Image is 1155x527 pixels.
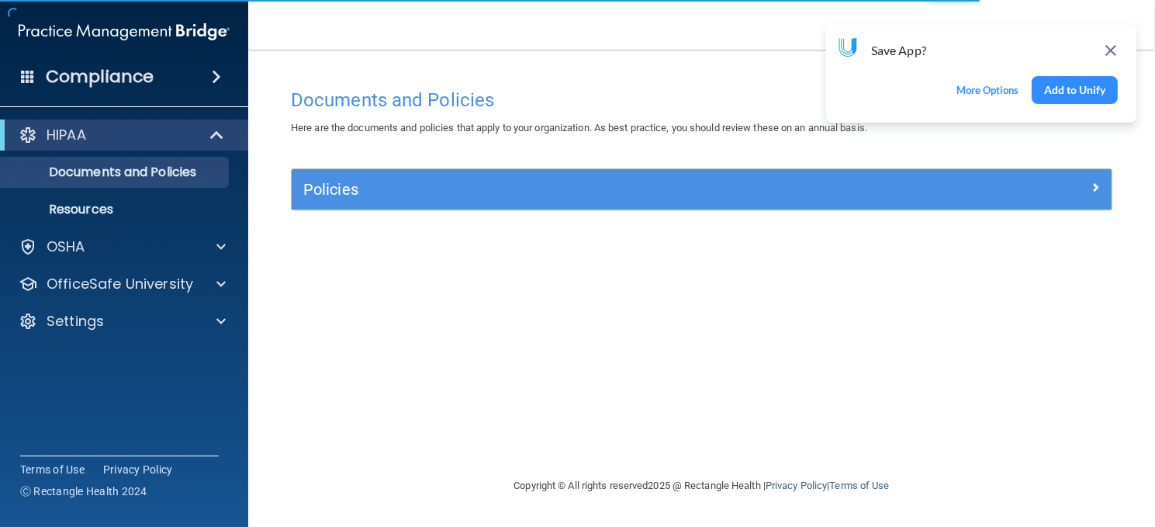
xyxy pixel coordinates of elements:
p: OSHA [47,237,85,256]
div: Copyright © All rights reserved 2025 @ Rectangle Health | | [419,461,985,511]
a: OfficeSafe University [19,275,226,293]
a: Privacy Policy [766,480,827,491]
h4: Documents and Policies [291,90,1112,110]
img: PMB logo [19,16,230,47]
a: OSHA [19,237,226,256]
p: Documents and Policies [10,165,222,180]
h4: Compliance [46,66,154,88]
span: Here are the documents and policies that apply to your organization. As best practice, you should... [291,122,867,133]
a: Privacy Policy [103,462,173,477]
a: Policies [303,177,1100,202]
a: Terms of Use [829,480,889,491]
p: Resources [10,202,222,217]
span: Ⓒ Rectangle Health 2024 [20,484,147,499]
a: Settings [19,312,226,331]
p: OfficeSafe University [47,275,193,293]
p: Settings [47,312,104,331]
a: HIPAA [19,126,225,144]
p: HIPAA [47,126,86,144]
h5: Policies [303,181,895,198]
a: Terms of Use [20,462,85,477]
